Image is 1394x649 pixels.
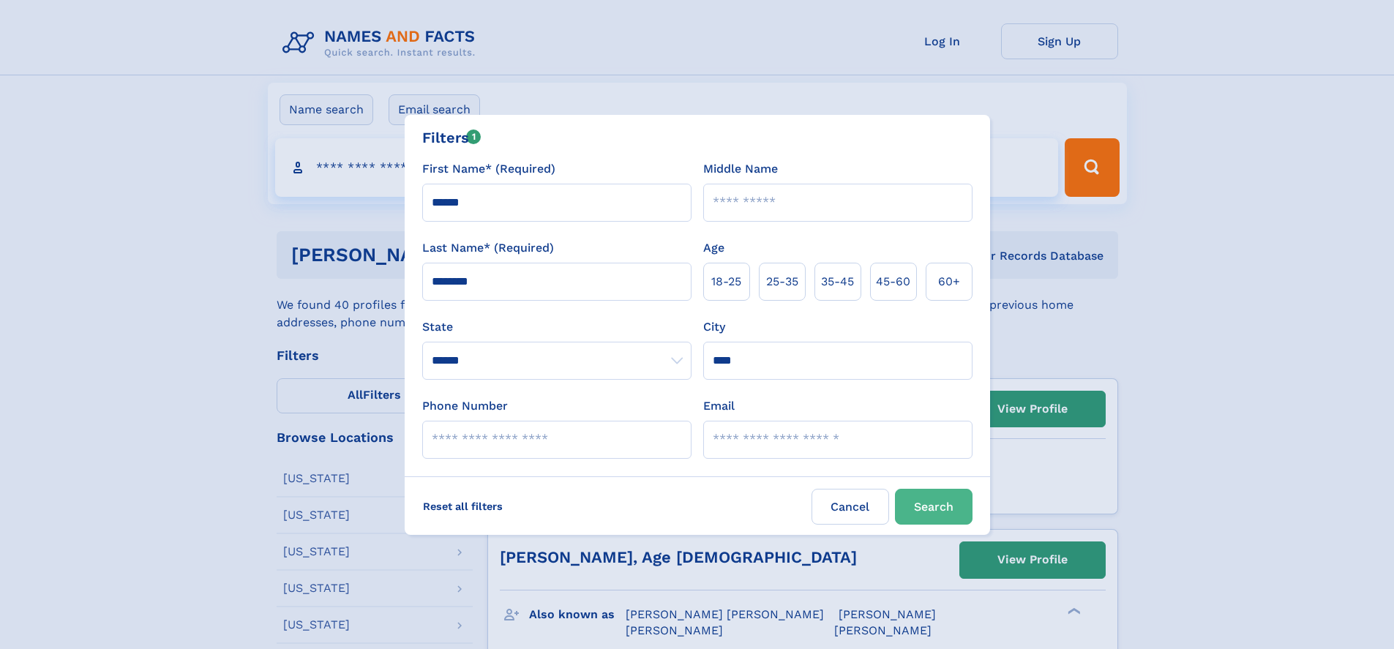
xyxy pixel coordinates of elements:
span: 60+ [938,273,960,290]
span: 35‑45 [821,273,854,290]
label: First Name* (Required) [422,160,555,178]
label: State [422,318,692,336]
span: 25‑35 [766,273,798,290]
label: Middle Name [703,160,778,178]
label: City [703,318,725,336]
label: Phone Number [422,397,508,415]
label: Cancel [812,489,889,525]
button: Search [895,489,973,525]
label: Age [703,239,724,257]
label: Email [703,397,735,415]
label: Last Name* (Required) [422,239,554,257]
div: Filters [422,127,481,149]
span: 45‑60 [876,273,910,290]
span: 18‑25 [711,273,741,290]
label: Reset all filters [413,489,512,524]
